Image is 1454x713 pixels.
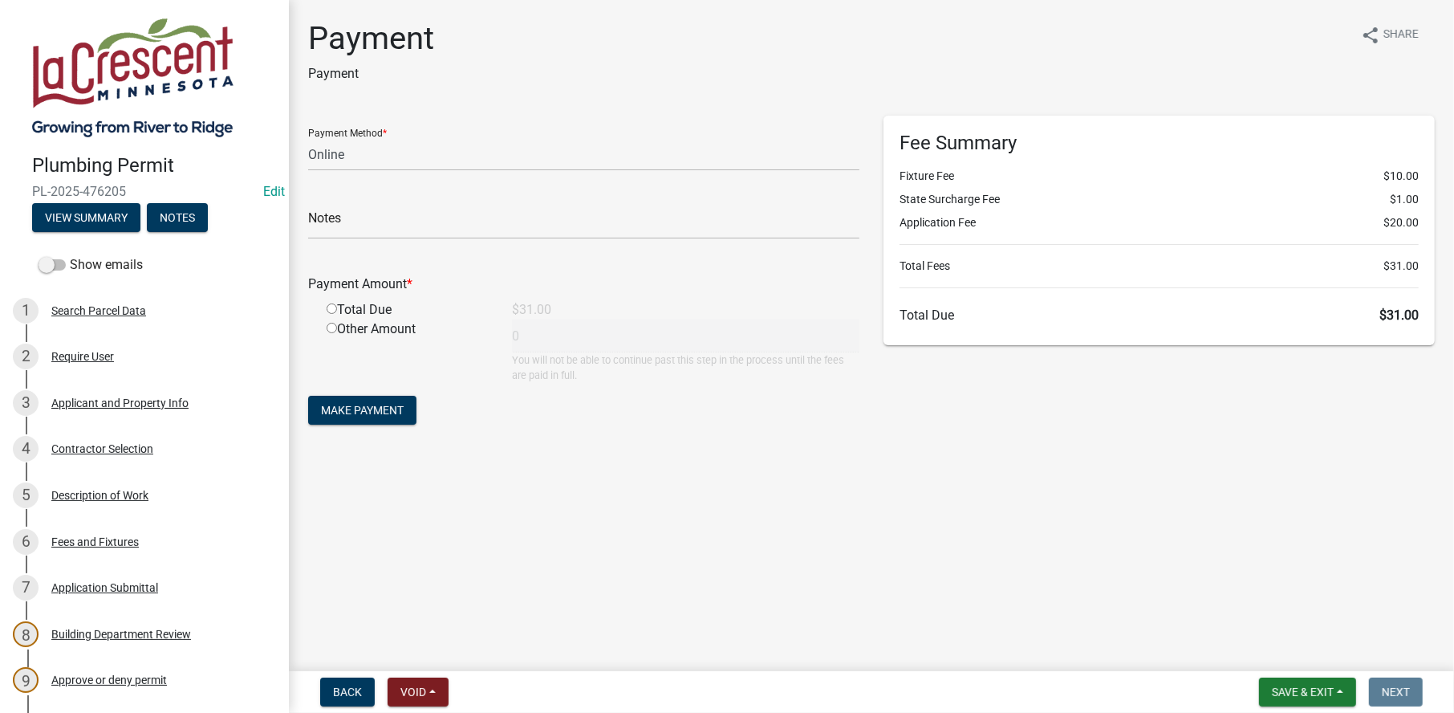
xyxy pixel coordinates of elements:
[321,404,404,417] span: Make Payment
[308,396,416,425] button: Make Payment
[51,674,167,686] div: Approve or deny permit
[32,184,257,199] span: PL-2025-476205
[900,132,1419,155] h6: Fee Summary
[263,184,285,199] wm-modal-confirm: Edit Application Number
[13,483,39,508] div: 5
[315,320,500,383] div: Other Amount
[1369,678,1423,707] button: Next
[333,686,362,699] span: Back
[51,490,148,501] div: Description of Work
[900,258,1419,275] li: Total Fees
[388,678,449,707] button: Void
[1383,258,1419,275] span: $31.00
[1259,678,1356,707] button: Save & Exit
[900,214,1419,231] li: Application Fee
[32,212,140,225] wm-modal-confirm: Summary
[13,436,39,462] div: 4
[263,184,285,199] a: Edit
[900,191,1419,208] li: State Surcharge Fee
[13,667,39,693] div: 9
[147,212,208,225] wm-modal-confirm: Notes
[13,529,39,555] div: 6
[51,629,191,640] div: Building Department Review
[13,575,39,601] div: 7
[51,305,146,316] div: Search Parcel Data
[39,255,143,275] label: Show emails
[32,154,276,177] h4: Plumbing Permit
[1382,686,1410,699] span: Next
[900,308,1419,323] h6: Total Due
[32,203,140,232] button: View Summary
[1348,19,1432,51] button: shareShare
[32,17,234,137] img: City of La Crescent, Minnesota
[1272,686,1334,699] span: Save & Exit
[1383,214,1419,231] span: $20.00
[13,344,39,369] div: 2
[51,582,158,593] div: Application Submittal
[51,397,189,409] div: Applicant and Property Info
[147,203,208,232] button: Notes
[13,390,39,416] div: 3
[1361,26,1380,45] i: share
[13,298,39,324] div: 1
[400,686,426,699] span: Void
[320,678,375,707] button: Back
[308,19,434,58] h1: Payment
[296,275,871,294] div: Payment Amount
[900,168,1419,185] li: Fixture Fee
[315,300,500,320] div: Total Due
[51,351,114,362] div: Require User
[51,536,139,548] div: Fees and Fixtures
[51,443,153,454] div: Contractor Selection
[1383,26,1419,45] span: Share
[13,621,39,647] div: 8
[308,64,434,84] p: Payment
[1383,168,1419,185] span: $10.00
[1390,191,1419,208] span: $1.00
[1379,308,1419,323] span: $31.00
